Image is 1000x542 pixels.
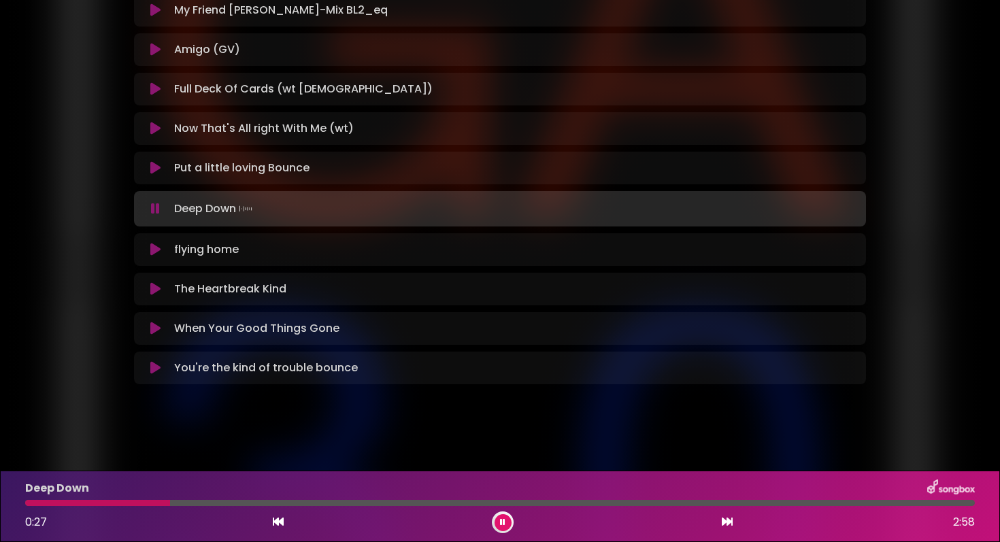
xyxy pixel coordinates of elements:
img: waveform4.gif [236,199,255,218]
p: Now That's All right With Me (wt) [174,120,354,137]
p: When Your Good Things Gone [174,320,339,337]
p: Put a little loving Bounce [174,160,310,176]
p: Deep Down [174,199,255,218]
p: My Friend [PERSON_NAME]-Mix BL2_eq [174,2,388,18]
p: The Heartbreak Kind [174,281,286,297]
p: flying home [174,241,239,258]
p: Full Deck Of Cards (wt [DEMOGRAPHIC_DATA]) [174,81,433,97]
p: Amigo (GV) [174,41,240,58]
p: You're the kind of trouble bounce [174,360,358,376]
